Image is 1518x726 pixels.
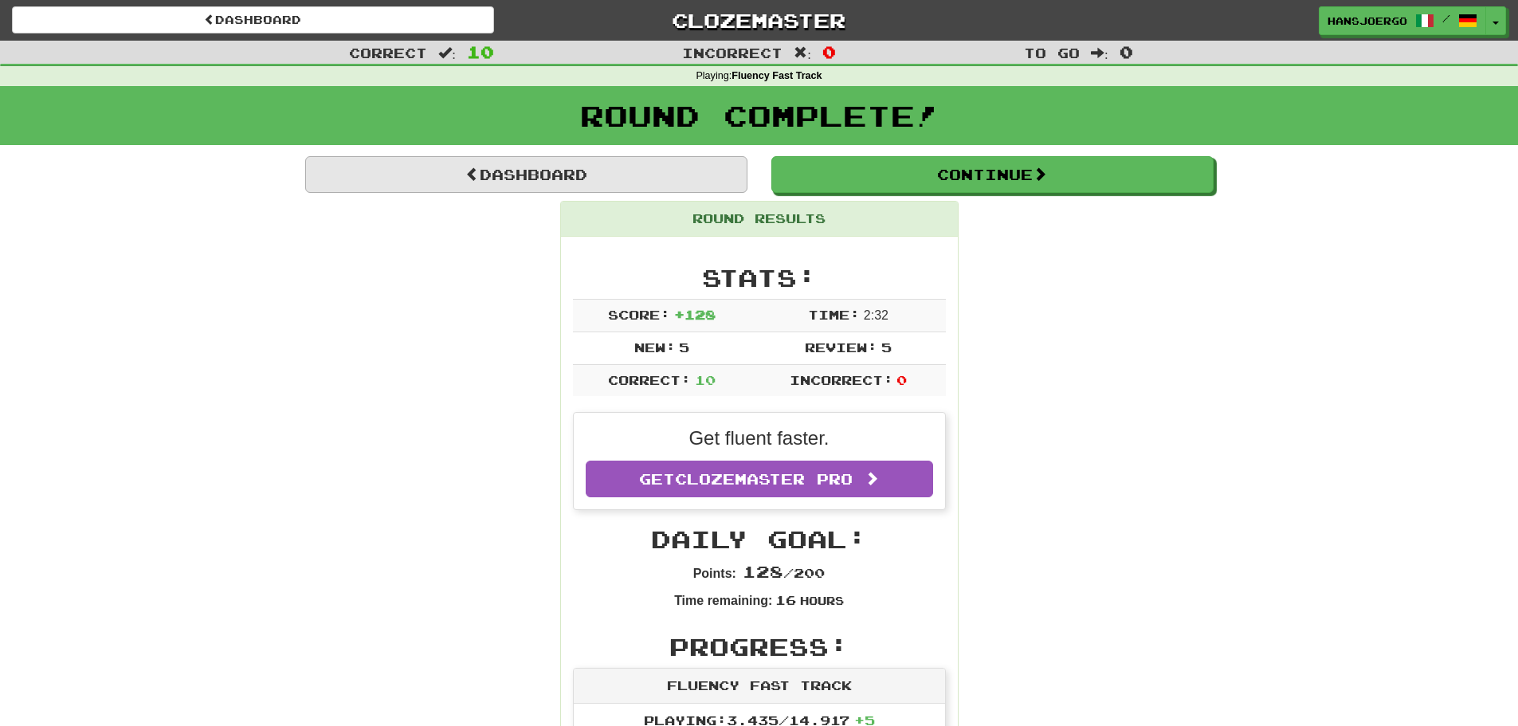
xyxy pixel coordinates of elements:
span: + 128 [674,307,716,322]
small: Hours [800,594,844,607]
span: : [438,46,456,60]
span: / 200 [743,565,825,580]
h2: Daily Goal: [573,526,946,552]
span: 5 [679,339,689,355]
div: Round Results [561,202,958,237]
span: : [794,46,811,60]
span: 10 [695,372,716,387]
span: Correct [349,45,427,61]
h1: Round Complete! [6,100,1512,131]
a: Dashboard [12,6,494,33]
a: GetClozemaster Pro [586,461,933,497]
strong: Fluency Fast Track [732,70,822,81]
h2: Progress: [573,634,946,660]
span: New: [634,339,676,355]
span: 5 [881,339,892,355]
span: 0 [896,372,907,387]
span: 16 [775,592,796,607]
span: : [1091,46,1108,60]
button: Continue [771,156,1214,193]
span: 128 [743,562,783,581]
span: Incorrect: [790,372,893,387]
div: Fluency Fast Track [574,669,945,704]
span: Review: [805,339,877,355]
a: HansjoergO / [1319,6,1486,35]
span: 2 : 32 [864,308,888,322]
span: 10 [467,42,494,61]
span: / [1442,13,1450,24]
span: Score: [608,307,670,322]
p: Get fluent faster. [586,425,933,452]
strong: Time remaining: [674,594,772,607]
span: To go [1024,45,1080,61]
span: Clozemaster Pro [675,470,853,488]
span: 0 [1120,42,1133,61]
span: 0 [822,42,836,61]
span: Time: [808,307,860,322]
span: Incorrect [682,45,783,61]
a: Clozemaster [518,6,1000,34]
strong: Points: [693,567,736,580]
span: Correct: [608,372,691,387]
span: HansjoergO [1328,14,1407,28]
a: Dashboard [305,156,747,193]
h2: Stats: [573,265,946,291]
